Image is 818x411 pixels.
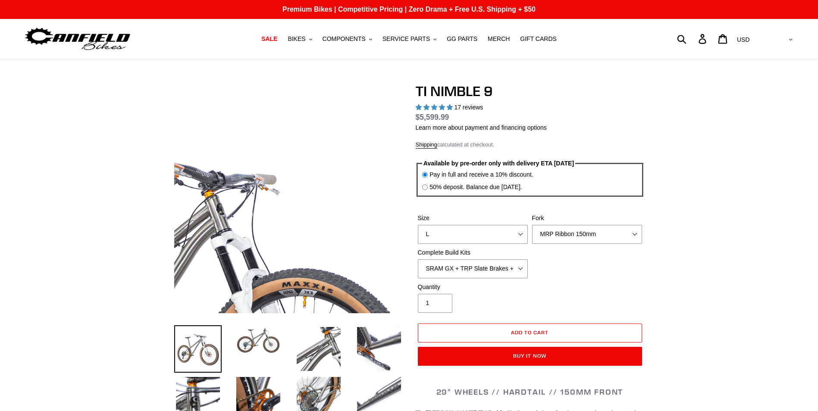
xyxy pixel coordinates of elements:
[511,329,548,336] span: Add to cart
[261,35,277,43] span: SALE
[418,283,528,292] label: Quantity
[532,214,642,223] label: Fork
[436,387,624,397] span: 29" WHEELS // HARDTAIL // 150MM FRONT
[416,124,547,131] a: Learn more about payment and financing options
[454,104,483,111] span: 17 reviews
[24,25,132,53] img: Canfield Bikes
[174,325,222,373] img: Load image into Gallery viewer, TI NIMBLE 9
[318,33,376,45] button: COMPONENTS
[257,33,282,45] a: SALE
[355,325,403,373] img: Load image into Gallery viewer, TI NIMBLE 9
[235,325,282,355] img: Load image into Gallery viewer, TI NIMBLE 9
[382,35,430,43] span: SERVICE PARTS
[378,33,441,45] button: SERVICE PARTS
[288,35,305,43] span: BIKES
[682,29,704,48] input: Search
[416,104,454,111] span: 4.88 stars
[488,35,510,43] span: MERCH
[283,33,316,45] button: BIKES
[418,324,642,342] button: Add to cart
[295,325,342,373] img: Load image into Gallery viewer, TI NIMBLE 9
[418,214,528,223] label: Size
[416,83,644,100] h1: TI NIMBLE 9
[447,35,477,43] span: GG PARTS
[429,183,522,192] label: 50% deposit. Balance due [DATE].
[422,159,575,168] legend: Available by pre-order only with delivery ETA [DATE]
[429,170,533,179] label: Pay in full and receive a 10% discount.
[418,248,528,257] label: Complete Build Kits
[323,35,366,43] span: COMPONENTS
[483,33,514,45] a: MERCH
[416,141,438,149] a: Shipping
[416,113,449,121] span: $5,599.99
[418,347,642,366] button: Buy it now
[520,35,557,43] span: GIFT CARDS
[442,33,482,45] a: GG PARTS
[416,140,644,149] div: calculated at checkout.
[516,33,561,45] a: GIFT CARDS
